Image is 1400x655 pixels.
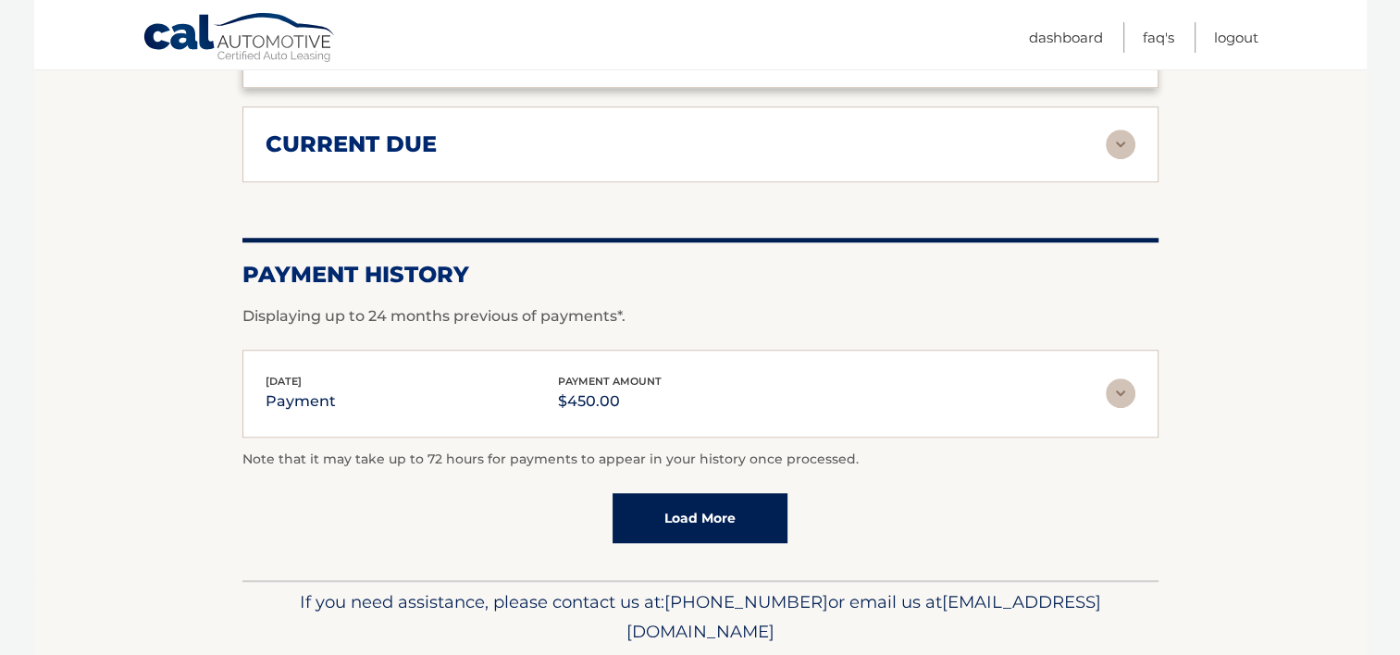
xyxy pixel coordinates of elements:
h2: current due [266,130,437,158]
p: If you need assistance, please contact us at: or email us at [254,587,1146,647]
a: Logout [1214,22,1258,53]
span: [PHONE_NUMBER] [664,591,828,612]
p: payment [266,389,336,414]
img: accordion-rest.svg [1106,378,1135,408]
span: payment amount [558,375,662,388]
a: Cal Automotive [142,12,337,66]
a: Dashboard [1029,22,1103,53]
h2: Payment History [242,261,1158,289]
span: [DATE] [266,375,302,388]
p: $450.00 [558,389,662,414]
a: FAQ's [1143,22,1174,53]
a: Load More [613,493,787,543]
p: Displaying up to 24 months previous of payments*. [242,305,1158,327]
p: Note that it may take up to 72 hours for payments to appear in your history once processed. [242,449,1158,471]
img: accordion-rest.svg [1106,130,1135,159]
